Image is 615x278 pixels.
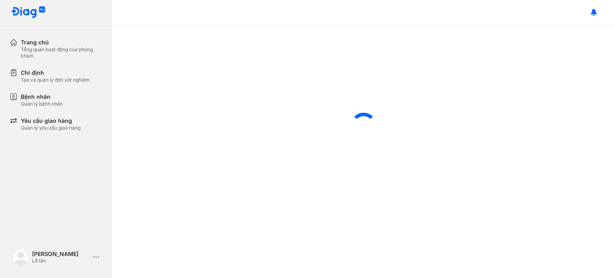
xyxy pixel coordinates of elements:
[11,6,46,19] img: logo
[21,46,102,59] div: Tổng quan hoạt động của phòng khám
[21,101,63,107] div: Quản lý bệnh nhân
[32,258,90,264] div: Lễ tân
[13,249,29,265] img: logo
[32,250,90,258] div: [PERSON_NAME]
[21,117,80,125] div: Yêu cầu giao hàng
[21,93,63,101] div: Bệnh nhân
[21,77,90,83] div: Tạo và quản lý đơn xét nghiệm
[21,125,80,131] div: Quản lý yêu cầu giao hàng
[21,38,102,46] div: Trang chủ
[21,69,90,77] div: Chỉ định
